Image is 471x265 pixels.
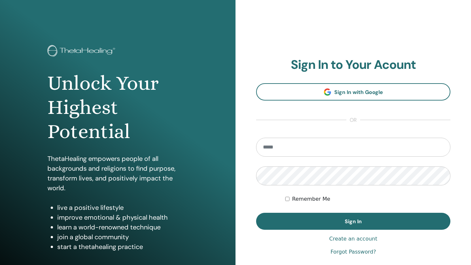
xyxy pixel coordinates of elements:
h1: Unlock Your Highest Potential [47,71,188,144]
label: Remember Me [292,195,330,203]
p: ThetaHealing empowers people of all backgrounds and religions to find purpose, transform lives, a... [47,154,188,193]
li: start a thetahealing practice [57,242,188,252]
span: Sign In with Google [334,89,383,96]
li: live a positive lifestyle [57,203,188,212]
span: or [346,116,360,124]
a: Create an account [329,235,377,243]
h2: Sign In to Your Acount [256,57,450,72]
button: Sign In [256,213,450,230]
a: Sign In with Google [256,83,450,101]
li: join a global community [57,232,188,242]
li: learn a world-renowned technique [57,222,188,232]
span: Sign In [345,218,362,225]
div: Keep me authenticated indefinitely or until I manually logout [285,195,450,203]
a: Forgot Password? [330,248,376,256]
li: improve emotional & physical health [57,212,188,222]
